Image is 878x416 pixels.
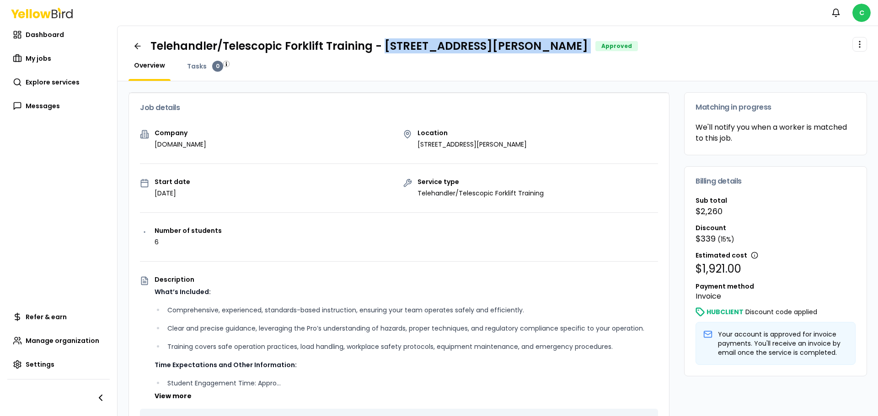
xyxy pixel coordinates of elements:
a: Settings [7,355,110,374]
span: Payment method [696,282,754,291]
a: Refer & earn [7,308,110,326]
span: ( 15 %) [717,235,734,244]
p: $339 [696,232,856,245]
span: Overview [134,61,165,70]
span: C [852,4,871,22]
p: Description [155,276,658,283]
span: Estimated cost [696,251,747,260]
p: Your account is approved for invoice payments. You'll receive an invoice by email once the servic... [718,330,848,357]
span: Settings [26,360,54,369]
span: Billing details [696,178,742,185]
a: Messages [7,97,110,115]
a: Explore services [7,73,110,91]
span: Dashboard [26,30,64,39]
p: Start date [155,179,190,185]
span: Messages [26,101,60,111]
p: Invoice [696,291,856,302]
a: Tasks0 [182,61,229,72]
p: 6 [155,237,222,247]
a: Overview [128,61,171,70]
button: View more [155,391,192,400]
p: Company [155,130,206,136]
a: My jobs [7,49,110,68]
div: 0 [212,61,223,72]
a: Manage organization [7,332,110,350]
h1: Telehandler/Telescopic Forklift Training - [STREET_ADDRESS][PERSON_NAME] [150,39,588,53]
span: Refer & earn [26,312,67,321]
h3: Matching in progress [696,104,856,111]
p: Training covers safe operation practices, load handling, workplace safety protocols, equipment ma... [167,341,658,352]
p: $2,260 [696,205,856,218]
span: Discount code applied [745,307,817,316]
div: Approved [595,41,638,51]
p: Location [418,130,527,136]
strong: What’s Included: [155,287,211,296]
span: Manage organization [26,336,99,345]
p: Clear and precise guidance, leveraging the Pro’s understanding of hazards, proper techniques, and... [167,323,658,334]
span: Sub total [696,196,727,205]
h3: Job details [140,104,658,111]
span: My jobs [26,54,51,63]
p: $1,921.00 [696,262,856,276]
span: Explore services [26,78,80,87]
span: Tasks [187,62,207,71]
p: [STREET_ADDRESS][PERSON_NAME] [418,140,527,149]
p: Comprehensive, experienced, standards-based instruction, ensuring your team operates safely and e... [167,305,658,316]
p: [DATE] [155,189,190,198]
p: [DOMAIN_NAME] [155,140,206,149]
p: Telehandler/Telescopic Forklift Training [418,189,544,198]
p: Service type [418,179,544,185]
li: Student Engagement Time: Appro... [165,378,658,389]
strong: Time Expectations and Other Information: [155,360,297,369]
a: Dashboard [7,26,110,44]
p: We'll notify you when a worker is matched to this job. [696,122,856,144]
p: Number of students [155,227,222,234]
span: HUBCLIENT [707,307,744,316]
h3: Discount [696,223,856,232]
